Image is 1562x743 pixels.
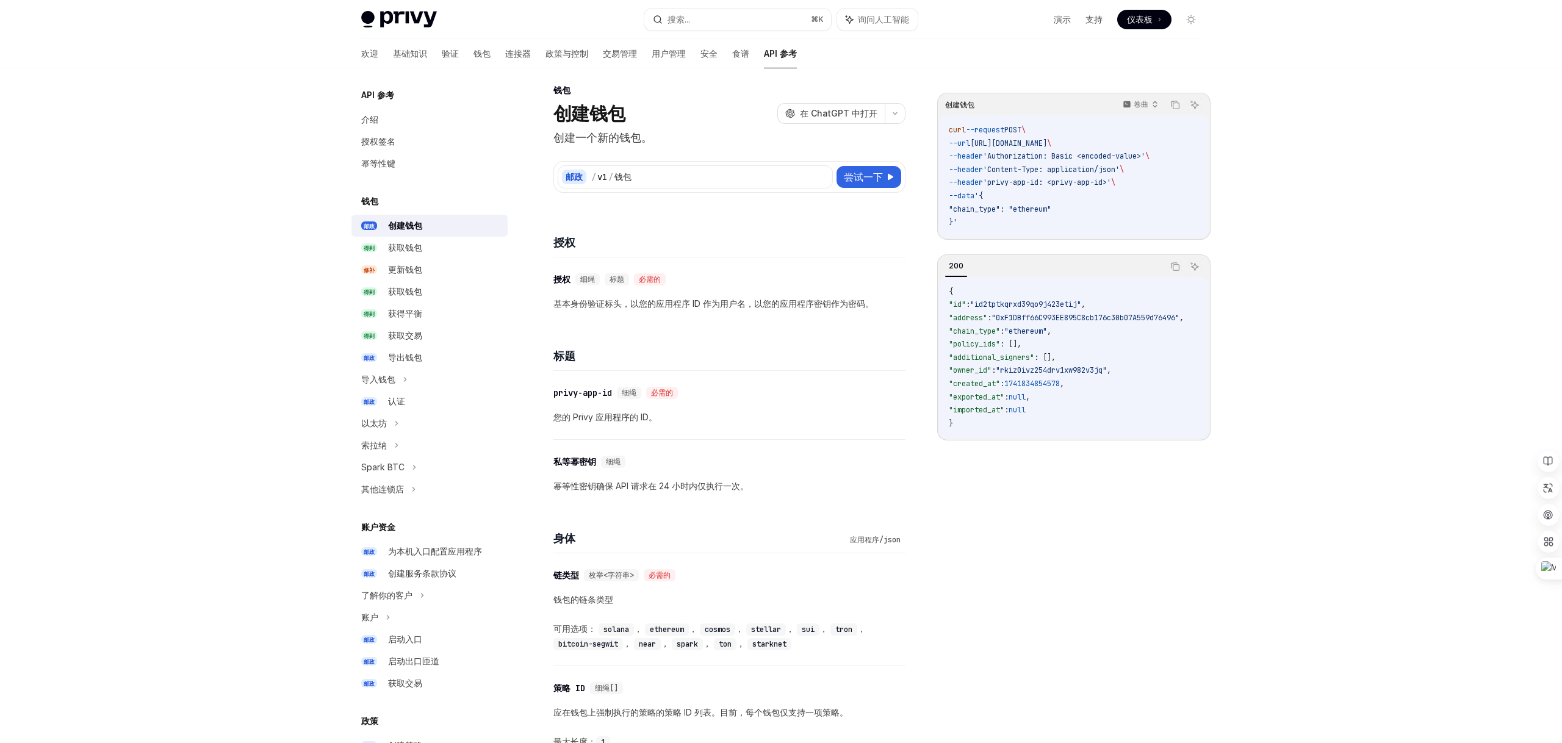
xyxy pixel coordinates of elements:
font: 邮政 [364,548,375,555]
span: \ [1145,151,1150,161]
a: 安全 [700,39,718,68]
a: 交易管理 [603,39,637,68]
font: 导入钱包 [361,374,395,384]
code: spark [672,638,703,650]
font: ， [736,638,745,648]
span: --url [949,138,970,148]
code: solana [599,623,634,636]
font: 基本身份验证标头，以您的应用程序 ID 作为用户名，以您的应用程序密钥作为密码。 [553,298,874,309]
button: 在 ChatGPT 中打开 [777,103,885,124]
font: 私等幂密钥 [553,456,596,467]
a: 邮政创建钱包 [351,215,508,237]
font: 必需的 [651,388,673,398]
span: --request [966,125,1004,135]
font: ， [857,623,866,634]
button: 询问人工智能 [1187,97,1203,113]
a: 得到获得平衡 [351,303,508,325]
font: 可用选项： [553,623,596,634]
font: ⌘ [811,15,818,24]
span: "id2tptkqrxd39qo9j423etij" [970,300,1081,309]
a: 用户管理 [652,39,686,68]
font: 身体 [553,532,575,545]
span: "ethereum" [1004,326,1047,336]
span: curl [949,125,966,135]
span: "chain_type" [949,326,1000,336]
font: 为本机入口配置应用程序 [388,546,482,556]
a: 基础知识 [393,39,427,68]
font: API 参考 [361,90,394,100]
button: 尝试一下 [837,166,901,188]
font: ， [735,623,744,634]
button: 询问人工智能 [837,9,918,31]
font: 细绳 [622,388,636,398]
font: ， [786,623,794,634]
button: 复制代码块中的内容 [1167,259,1183,275]
font: 启动入口 [388,634,422,644]
font: 邮政 [566,171,583,182]
font: 授权签名 [361,136,395,146]
span: "chain_type": "ethereum" [949,204,1051,214]
font: 获取交易 [388,330,422,340]
span: , [1047,326,1051,336]
span: 'Content-Type: application/json' [983,165,1120,174]
font: 幂等性密钥确保 API 请求在 24 小时内仅执行一次。 [553,481,749,491]
font: 连接器 [505,48,531,59]
code: ton [714,638,736,650]
font: 钱包 [553,85,570,95]
a: 得到获取钱包 [351,281,508,303]
span: \ [1021,125,1026,135]
font: 钱包 [473,48,491,59]
a: 连接器 [505,39,531,68]
font: 邮政 [364,680,375,687]
font: 细绳 [606,457,621,467]
font: 钱包 [361,196,378,206]
font: 政策 [361,716,378,726]
font: 食谱 [732,48,749,59]
code: cosmos [700,623,735,636]
font: 创建钱包 [388,220,422,231]
font: 索拉纳 [361,440,387,450]
button: 询问人工智能 [1187,259,1203,275]
a: 邮政创建服务条款协议 [351,562,508,584]
span: "additional_signers" [949,353,1034,362]
font: 标题 [553,350,575,362]
font: 邮政 [364,354,375,361]
font: 尝试一下 [844,171,883,183]
font: ， [703,638,711,648]
font: 得到 [364,289,375,295]
span: "policy_ids" [949,339,1000,349]
font: 卷曲 [1134,99,1148,109]
font: 认证 [388,396,405,406]
font: / [591,171,596,182]
font: 询问人工智能 [858,14,909,24]
font: Spark BTC [361,462,405,472]
font: 账户 [361,612,378,622]
font: 枚举<字符串> [589,570,634,580]
a: 欢迎 [361,39,378,68]
a: 支持 [1085,13,1103,26]
font: 在 ChatGPT 中打开 [800,108,877,118]
code: sui [797,623,819,636]
font: 得到 [364,332,375,339]
span: null [1009,405,1026,415]
span: '{ [974,191,983,201]
font: 授权 [553,274,570,285]
font: 交易管理 [603,48,637,59]
span: --data [949,191,974,201]
span: \ [1120,165,1124,174]
font: 钱包 [614,171,632,182]
font: 以太坊 [361,418,387,428]
font: 标题 [610,275,624,284]
span: } [949,418,953,428]
font: ， [623,638,632,648]
font: 搜索... [668,14,690,24]
a: 修补更新钱包 [351,259,508,281]
font: 创建钱包 [553,102,625,124]
button: 切换暗模式 [1181,10,1201,29]
font: 创建服务条款协议 [388,568,456,578]
font: 必需的 [649,570,671,580]
span: --header [949,165,983,174]
button: 复制代码块中的内容 [1167,97,1183,113]
span: 1741834854578 [1004,379,1060,389]
font: 介绍 [361,114,378,124]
